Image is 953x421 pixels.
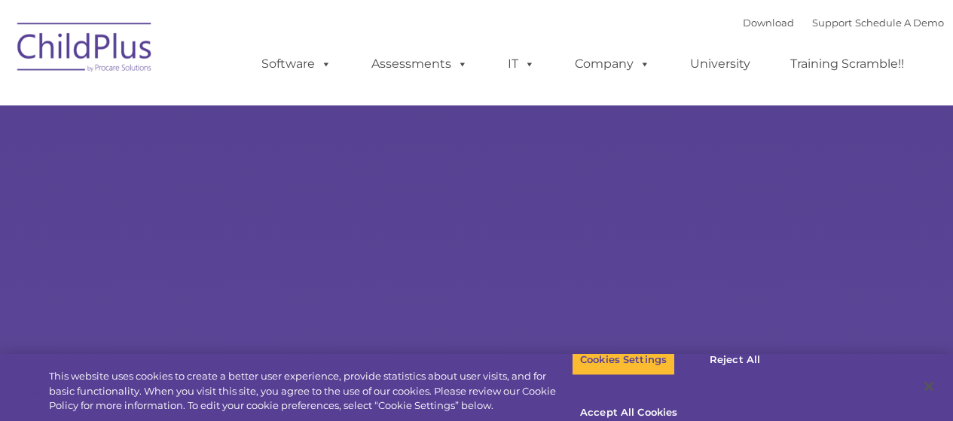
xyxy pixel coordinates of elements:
[560,49,665,79] a: Company
[246,49,347,79] a: Software
[855,17,944,29] a: Schedule A Demo
[812,17,852,29] a: Support
[675,49,765,79] a: University
[10,12,160,87] img: ChildPlus by Procare Solutions
[49,369,572,413] div: This website uses cookies to create a better user experience, provide statistics about user visit...
[493,49,550,79] a: IT
[743,17,944,29] font: |
[775,49,919,79] a: Training Scramble!!
[688,344,782,376] button: Reject All
[356,49,483,79] a: Assessments
[912,370,945,403] button: Close
[743,17,794,29] a: Download
[572,344,675,376] button: Cookies Settings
